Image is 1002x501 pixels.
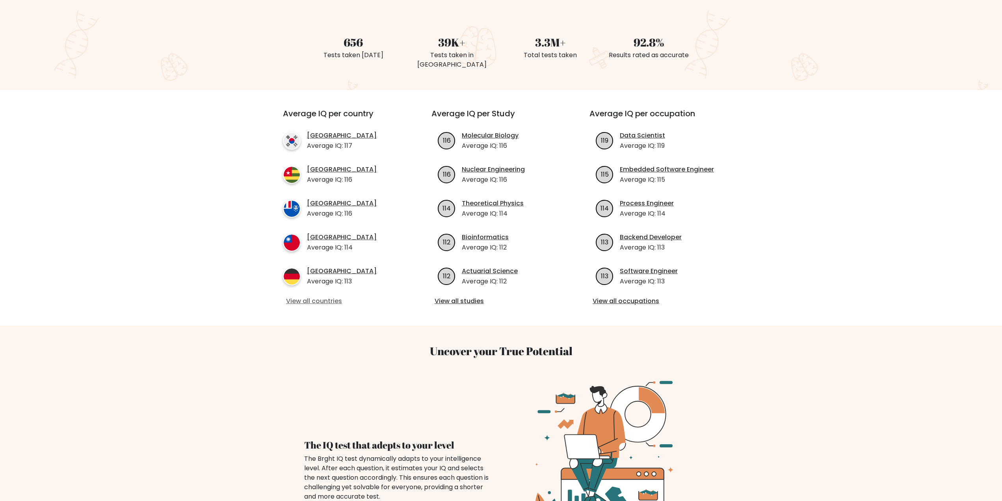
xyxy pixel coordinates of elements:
p: Average IQ: 119 [620,141,665,151]
a: Process Engineer [620,199,674,208]
h3: Average IQ per country [283,109,403,128]
a: Data Scientist [620,131,665,140]
img: country [283,200,301,218]
a: View all occupations [593,296,725,306]
a: View all countries [286,296,400,306]
a: Backend Developer [620,233,682,242]
p: Average IQ: 113 [307,277,377,286]
a: Actuarial Science [462,266,518,276]
text: 113 [601,237,608,246]
text: 114 [600,203,609,212]
a: Software Engineer [620,266,678,276]
p: Average IQ: 113 [620,243,682,252]
text: 112 [443,271,450,280]
img: country [283,234,301,251]
h4: The IQ test that adepts to your level [304,440,492,451]
div: 92.8% [604,34,693,50]
a: Molecular Biology [462,131,519,140]
p: Average IQ: 114 [620,209,674,218]
text: 113 [601,271,608,280]
img: country [283,132,301,150]
a: [GEOGRAPHIC_DATA] [307,233,377,242]
text: 116 [443,136,451,145]
div: 3.3M+ [506,34,595,50]
text: 115 [601,169,609,179]
p: Average IQ: 116 [462,141,519,151]
a: Theoretical Physics [462,199,524,208]
a: [GEOGRAPHIC_DATA] [307,199,377,208]
text: 112 [443,237,450,246]
a: [GEOGRAPHIC_DATA] [307,266,377,276]
a: Embedded Software Engineer [620,165,714,174]
a: View all studies [435,296,567,306]
p: Average IQ: 113 [620,277,678,286]
p: Average IQ: 116 [307,175,377,184]
p: Average IQ: 117 [307,141,377,151]
div: 39K+ [407,34,496,50]
p: Average IQ: 116 [307,209,377,218]
a: [GEOGRAPHIC_DATA] [307,131,377,140]
text: 114 [442,203,451,212]
img: country [283,268,301,285]
div: Total tests taken [506,50,595,60]
p: Average IQ: 115 [620,175,714,184]
p: Average IQ: 114 [462,209,524,218]
h3: Average IQ per occupation [589,109,729,128]
a: [GEOGRAPHIC_DATA] [307,165,377,174]
div: Results rated as accurate [604,50,693,60]
h3: Uncover your True Potential [246,345,757,358]
div: 656 [309,34,398,50]
a: Bioinformatics [462,233,509,242]
div: Tests taken [DATE] [309,50,398,60]
p: Average IQ: 112 [462,277,518,286]
p: Average IQ: 116 [462,175,525,184]
text: 116 [443,169,451,179]
text: 119 [601,136,608,145]
h3: Average IQ per Study [431,109,571,128]
img: country [283,166,301,184]
a: Nuclear Engineering [462,165,525,174]
p: Average IQ: 114 [307,243,377,252]
div: Tests taken in [GEOGRAPHIC_DATA] [407,50,496,69]
p: Average IQ: 112 [462,243,509,252]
